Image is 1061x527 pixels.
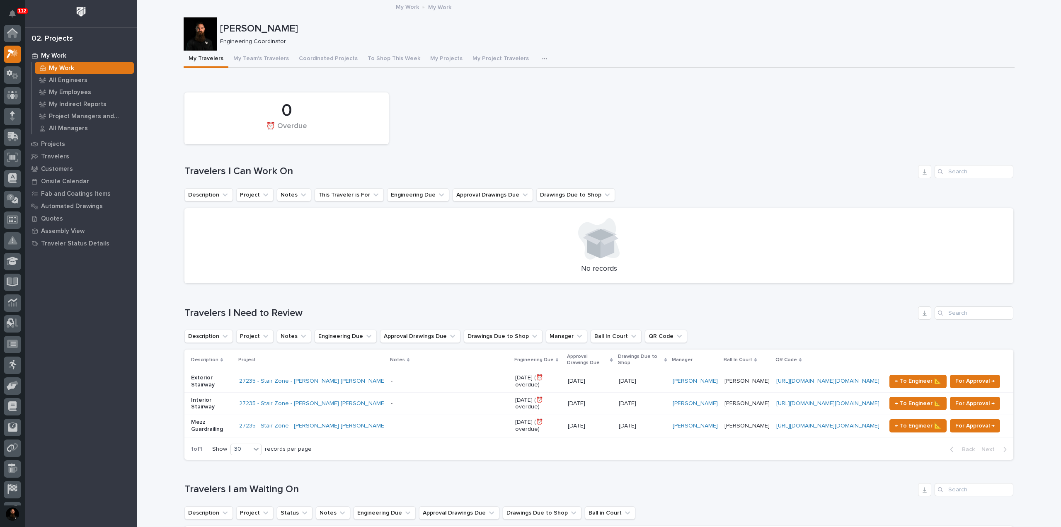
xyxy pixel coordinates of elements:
a: [PERSON_NAME] [673,378,718,385]
button: Engineering Due [354,506,416,520]
div: - [391,400,392,407]
h1: Travelers I Need to Review [184,307,915,319]
div: 30 [231,445,251,454]
p: [DATE] [568,423,612,430]
a: [URL][DOMAIN_NAME][DOMAIN_NAME] [776,423,879,429]
p: Engineering Coordinator [220,38,1008,45]
p: Approval Drawings Due [567,352,608,367]
a: My Work [396,2,419,11]
button: Next [978,446,1013,453]
p: Ball In Court [724,355,752,364]
span: ← To Engineer 📐 [895,376,941,386]
a: Travelers [25,150,137,163]
p: Notes [390,355,405,364]
button: ← To Engineer 📐 [889,375,947,388]
button: For Approval → [950,419,1000,432]
a: My Work [32,62,137,74]
div: ⏰ Overdue [199,122,375,139]
button: For Approval → [950,397,1000,410]
p: Traveler Status Details [41,240,109,248]
a: Assembly View [25,225,137,237]
tr: Mezz Guardrailing27235 - Stair Zone - [PERSON_NAME] [PERSON_NAME] - Batting Cage Stairs - [DATE] ... [184,415,1013,437]
div: - [391,423,392,430]
p: Interior Stairway [191,397,233,411]
button: Ball in Court [585,506,635,520]
h1: Travelers I Can Work On [184,165,915,177]
button: ← To Engineer 📐 [889,419,947,432]
p: My Work [49,65,74,72]
button: Manager [546,330,587,343]
p: Onsite Calendar [41,178,89,185]
a: 27235 - Stair Zone - [PERSON_NAME] [PERSON_NAME] - Batting Cage Stairs [239,378,442,385]
span: ← To Engineer 📐 [895,398,941,408]
a: Project Managers and Engineers [32,110,137,122]
button: QR Code [645,330,687,343]
button: Drawings Due to Shop [464,330,543,343]
button: My Travelers [184,51,228,68]
button: Drawings Due to Shop [536,188,615,202]
img: Workspace Logo [73,4,89,19]
button: users-avatar [4,505,21,523]
div: - [391,378,392,385]
span: For Approval → [955,376,995,386]
p: Travelers [41,153,69,160]
span: Back [957,446,975,453]
a: 27235 - Stair Zone - [PERSON_NAME] [PERSON_NAME] - Batting Cage Stairs [239,400,442,407]
a: Traveler Status Details [25,237,137,250]
p: Manager [672,355,693,364]
p: Show [212,446,227,453]
button: My Project Travelers [468,51,534,68]
p: Automated Drawings [41,203,103,210]
p: [DATE] (⏰ overdue) [515,397,561,411]
p: Customers [41,165,73,173]
p: [DATE] [568,378,612,385]
p: [PERSON_NAME] [724,400,770,407]
a: My Employees [32,86,137,98]
p: My Indirect Reports [49,101,107,108]
button: Notes [316,506,350,520]
div: 0 [199,100,375,121]
p: QR Code [775,355,797,364]
p: 1 of 1 [184,439,209,459]
a: All Managers [32,122,137,134]
a: 27235 - Stair Zone - [PERSON_NAME] [PERSON_NAME] - Batting Cage Stairs [239,423,442,430]
p: [DATE] [619,398,638,407]
p: [PERSON_NAME] [220,23,1011,35]
a: All Engineers [32,74,137,86]
button: Notes [277,188,311,202]
p: Project [238,355,256,364]
a: [PERSON_NAME] [673,400,718,407]
h1: Travelers I am Waiting On [184,483,915,495]
a: Automated Drawings [25,200,137,212]
a: Customers [25,163,137,175]
button: This Traveler is For [315,188,384,202]
p: [DATE] [619,421,638,430]
p: Projects [41,141,65,148]
button: Description [184,330,233,343]
p: Engineering Due [514,355,554,364]
input: Search [935,306,1013,320]
button: Project [236,506,274,520]
input: Search [935,165,1013,178]
button: To Shop This Week [363,51,425,68]
button: Description [184,188,233,202]
button: ← To Engineer 📐 [889,397,947,410]
p: Fab and Coatings Items [41,190,111,198]
button: Back [943,446,978,453]
a: My Indirect Reports [32,98,137,110]
button: My Team's Travelers [228,51,294,68]
input: Search [935,483,1013,496]
a: Onsite Calendar [25,175,137,187]
a: Fab and Coatings Items [25,187,137,200]
span: For Approval → [955,421,995,431]
p: Quotes [41,215,63,223]
button: Approval Drawings Due [380,330,460,343]
span: For Approval → [955,398,995,408]
a: [URL][DOMAIN_NAME][DOMAIN_NAME] [776,401,879,406]
a: Projects [25,138,137,150]
p: Project Managers and Engineers [49,113,131,120]
p: [DATE] [568,400,612,407]
p: All Engineers [49,77,87,84]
